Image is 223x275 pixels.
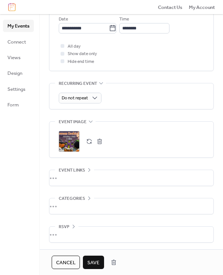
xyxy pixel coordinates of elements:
[7,54,20,61] span: Views
[68,43,81,50] span: All day
[189,3,215,11] a: My Account
[59,7,78,14] div: End date
[3,67,34,79] a: Design
[3,83,34,95] a: Settings
[83,256,104,269] button: Save
[7,22,29,30] span: My Events
[8,3,16,11] img: logo
[49,198,213,214] div: •••
[49,170,213,186] div: •••
[68,50,97,58] span: Show date only
[7,38,26,46] span: Connect
[59,195,85,202] span: Categories
[3,20,34,32] a: My Events
[87,259,100,266] span: Save
[189,4,215,11] span: My Account
[56,259,75,266] span: Cancel
[158,4,182,11] span: Contact Us
[68,58,94,65] span: Hide end time
[3,36,34,48] a: Connect
[7,70,22,77] span: Design
[3,51,34,63] a: Views
[7,86,25,93] span: Settings
[3,99,34,111] a: Form
[59,118,87,125] span: Event image
[7,101,19,109] span: Form
[59,223,70,230] span: RSVP
[59,166,85,174] span: Event links
[59,80,97,87] span: Recurring event
[52,256,80,269] button: Cancel
[119,16,129,23] span: Time
[62,94,88,102] span: Do not repeat
[59,16,68,23] span: Date
[59,131,80,152] div: ;
[158,3,182,11] a: Contact Us
[49,227,213,242] div: •••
